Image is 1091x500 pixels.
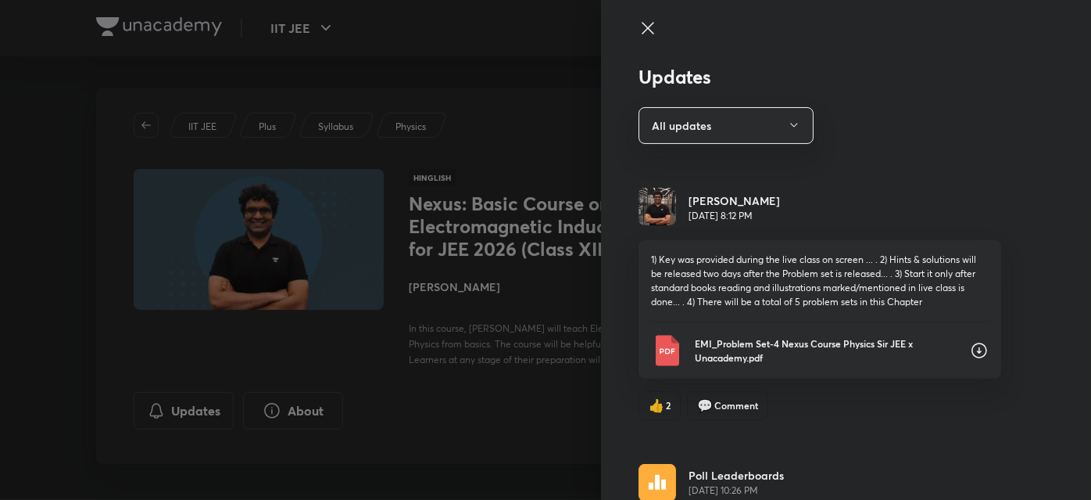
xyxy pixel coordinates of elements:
[697,398,713,412] span: comment
[639,188,676,225] img: Avatar
[689,209,780,223] p: [DATE] 8:12 PM
[714,398,758,412] span: Comment
[651,253,989,309] p: 1) Key was provided during the live class on screen ... . 2) Hints & solutions will be released t...
[689,192,780,209] h6: [PERSON_NAME]
[689,484,784,498] span: [DATE] 10:26 PM
[639,107,814,144] button: All updates
[695,336,957,365] p: EMI_Problem Set-4 Nexus Course Physics Sir JEE x Unacademy.pdf
[651,335,682,366] img: Pdf
[649,398,664,412] span: like
[639,66,1001,88] h3: Updates
[666,398,671,412] span: 2
[689,467,784,484] p: Poll Leaderboards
